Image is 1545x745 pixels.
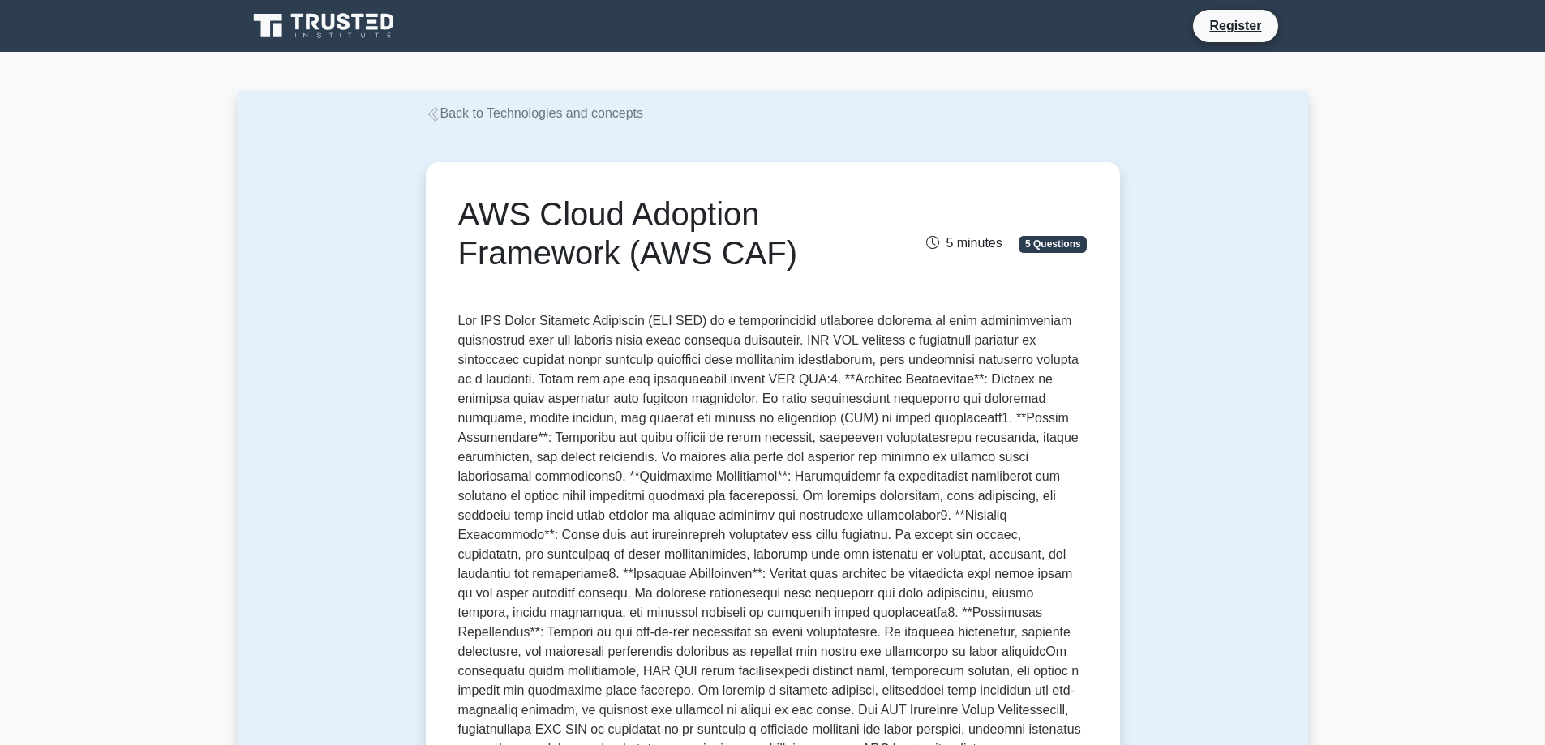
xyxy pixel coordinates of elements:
[458,195,871,272] h1: AWS Cloud Adoption Framework (AWS CAF)
[1019,236,1087,252] span: 5 Questions
[926,236,1002,250] span: 5 minutes
[426,106,644,120] a: Back to Technologies and concepts
[1200,15,1271,36] a: Register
